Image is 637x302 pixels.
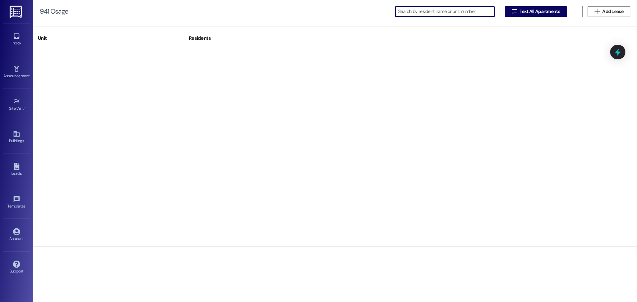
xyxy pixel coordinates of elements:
[3,30,30,48] a: Inbox
[3,259,30,276] a: Support
[30,73,31,77] span: •
[512,9,517,14] i: 
[505,6,567,17] button: Text All Apartments
[3,194,30,211] a: Templates •
[520,8,560,15] span: Text All Apartments
[26,203,27,208] span: •
[588,6,630,17] button: Add Lease
[3,96,30,114] a: Site Visit •
[10,6,23,18] img: ResiDesk Logo
[33,30,184,46] div: Unit
[3,226,30,244] a: Account
[3,161,30,179] a: Leads
[40,8,68,15] div: 941 Osage
[595,9,600,14] i: 
[184,30,335,46] div: Residents
[24,105,25,110] span: •
[3,128,30,146] a: Buildings
[398,7,494,16] input: Search by resident name or unit number
[602,8,623,15] span: Add Lease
